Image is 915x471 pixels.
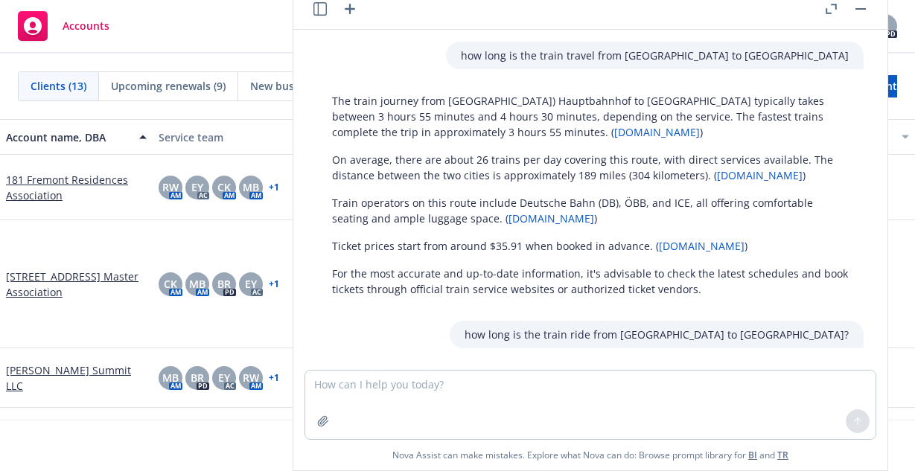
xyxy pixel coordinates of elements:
span: MB [243,179,259,195]
p: The train journey from [GEOGRAPHIC_DATA]) Hauptbahnhof to [GEOGRAPHIC_DATA] typically takes betwe... [332,93,849,140]
span: MB [162,370,179,385]
a: [DOMAIN_NAME] [614,125,700,139]
span: BR [191,370,204,385]
a: BI [748,449,757,461]
span: EY [191,179,203,195]
p: On average, there are about 26 trains per day covering this route, with direct services available... [332,152,849,183]
span: Clients (13) [31,78,86,94]
span: Nova Assist can make mistakes. Explore what Nova can do: Browse prompt library for and [299,440,881,470]
span: RW [243,370,259,385]
span: EY [245,276,257,292]
span: EY [218,370,230,385]
span: MB [189,276,205,292]
a: + 1 [269,280,279,289]
span: CK [217,179,231,195]
span: BR [217,276,231,292]
button: Service team [153,119,305,155]
a: [STREET_ADDRESS] Master Association [6,269,147,300]
a: TR [777,449,788,461]
a: [DOMAIN_NAME] [717,168,803,182]
p: how long is the train travel from [GEOGRAPHIC_DATA] to [GEOGRAPHIC_DATA] [461,48,849,63]
p: For the most accurate and up-to-date information, it's advisable to check the latest schedules an... [332,266,849,297]
div: Service team [159,129,299,145]
p: Train operators on this route include Deutsche Bahn (DB), ÖBB, and ICE, all offering comfortable ... [332,195,849,226]
span: Accounts [63,20,109,32]
span: New businesses (0) [250,78,346,94]
span: RW [162,179,179,195]
a: [DOMAIN_NAME] [508,211,594,225]
a: 181 Fremont Residences Association [6,172,147,203]
a: + 1 [269,374,279,382]
span: Upcoming renewals (9) [111,78,226,94]
p: how long is the train ride from [GEOGRAPHIC_DATA] to [GEOGRAPHIC_DATA]? [465,327,849,342]
a: Accounts [12,5,115,47]
span: CK [164,276,177,292]
a: [PERSON_NAME] Summit LLC [6,362,147,394]
div: Account name, DBA [6,129,130,145]
a: [DOMAIN_NAME] [659,239,745,253]
p: Ticket prices start from around $35.91 when booked in advance. ( ) [332,238,849,254]
a: + 1 [269,183,279,192]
